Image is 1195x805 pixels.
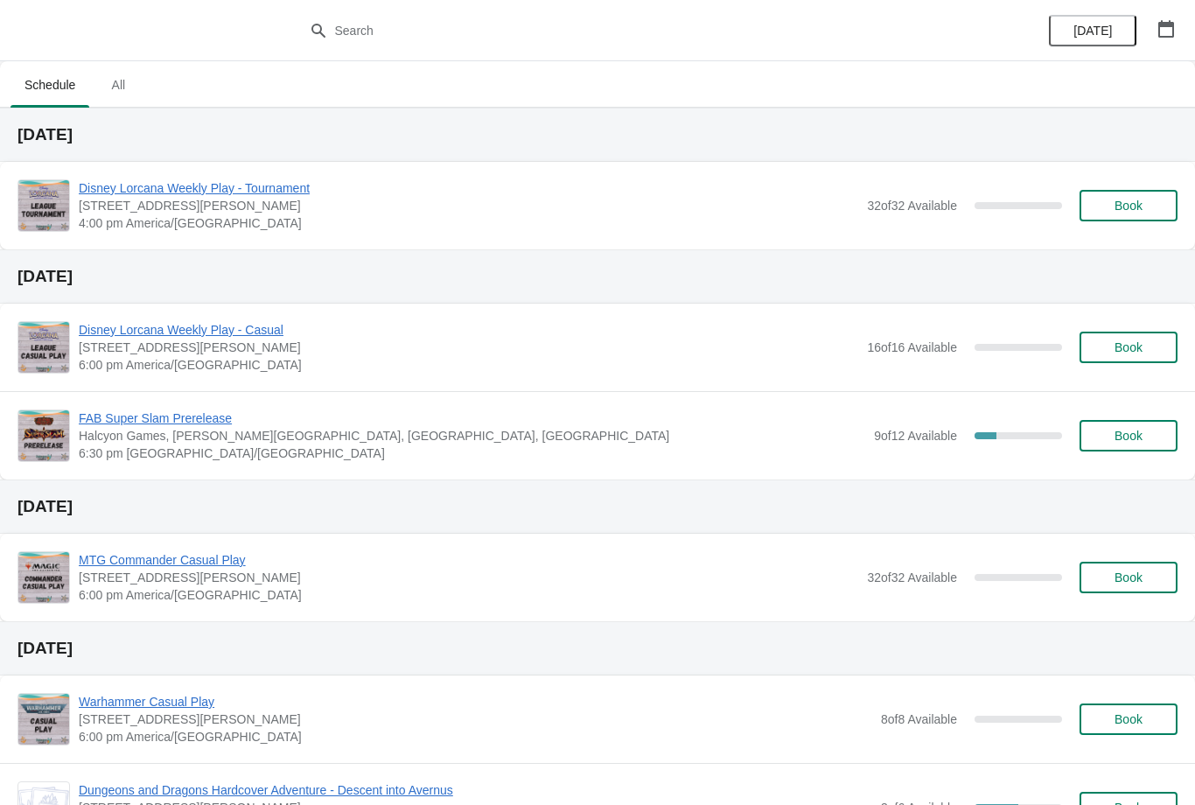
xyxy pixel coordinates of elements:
h2: [DATE] [17,640,1178,657]
span: Disney Lorcana Weekly Play - Casual [79,321,858,339]
span: 4:00 pm America/[GEOGRAPHIC_DATA] [79,214,858,232]
img: Disney Lorcana Weekly Play - Tournament | 2040 Louetta Rd Ste I Spring, TX 77388 | 4:00 pm Americ... [18,180,69,231]
img: Warhammer Casual Play | 2040 Louetta Rd Ste I Spring, TX 77388 | 6:00 pm America/Chicago [18,694,69,745]
span: Warhammer Casual Play [79,693,872,710]
button: Book [1080,420,1178,451]
button: Book [1080,703,1178,735]
span: Book [1115,199,1143,213]
h2: [DATE] [17,498,1178,515]
span: MTG Commander Casual Play [79,551,858,569]
span: FAB Super Slam Prerelease [79,409,865,427]
span: Book [1115,712,1143,726]
img: Disney Lorcana Weekly Play - Casual | 2040 Louetta Rd Ste I Spring, TX 77388 | 6:00 pm America/Ch... [18,322,69,373]
span: 6:00 pm America/[GEOGRAPHIC_DATA] [79,586,858,604]
h2: [DATE] [17,268,1178,285]
span: Book [1115,570,1143,584]
span: Halcyon Games, [PERSON_NAME][GEOGRAPHIC_DATA], [GEOGRAPHIC_DATA], [GEOGRAPHIC_DATA] [79,427,865,444]
span: Book [1115,340,1143,354]
img: MTG Commander Casual Play | 2040 Louetta Rd Ste I Spring, TX 77388 | 6:00 pm America/Chicago [18,552,69,603]
span: 9 of 12 Available [874,429,957,443]
span: [STREET_ADDRESS][PERSON_NAME] [79,710,872,728]
span: [STREET_ADDRESS][PERSON_NAME] [79,339,858,356]
span: 6:30 pm [GEOGRAPHIC_DATA]/[GEOGRAPHIC_DATA] [79,444,865,462]
span: 32 of 32 Available [867,570,957,584]
span: Schedule [10,69,89,101]
span: [STREET_ADDRESS][PERSON_NAME] [79,569,858,586]
span: Disney Lorcana Weekly Play - Tournament [79,179,858,197]
span: [DATE] [1073,24,1112,38]
span: Dungeons and Dragons Hardcover Adventure - Descent into Avernus [79,781,872,799]
span: 6:00 pm America/[GEOGRAPHIC_DATA] [79,356,858,374]
span: 32 of 32 Available [867,199,957,213]
span: 16 of 16 Available [867,340,957,354]
img: FAB Super Slam Prerelease | Halcyon Games, Louetta Road, Spring, TX, USA | 6:30 pm America/Chicago [18,410,69,461]
span: 6:00 pm America/[GEOGRAPHIC_DATA] [79,728,872,745]
button: Book [1080,190,1178,221]
span: [STREET_ADDRESS][PERSON_NAME] [79,197,858,214]
button: Book [1080,332,1178,363]
button: [DATE] [1049,15,1136,46]
h2: [DATE] [17,126,1178,143]
span: All [96,69,140,101]
span: Book [1115,429,1143,443]
span: 8 of 8 Available [881,712,957,726]
input: Search [334,15,897,46]
button: Book [1080,562,1178,593]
